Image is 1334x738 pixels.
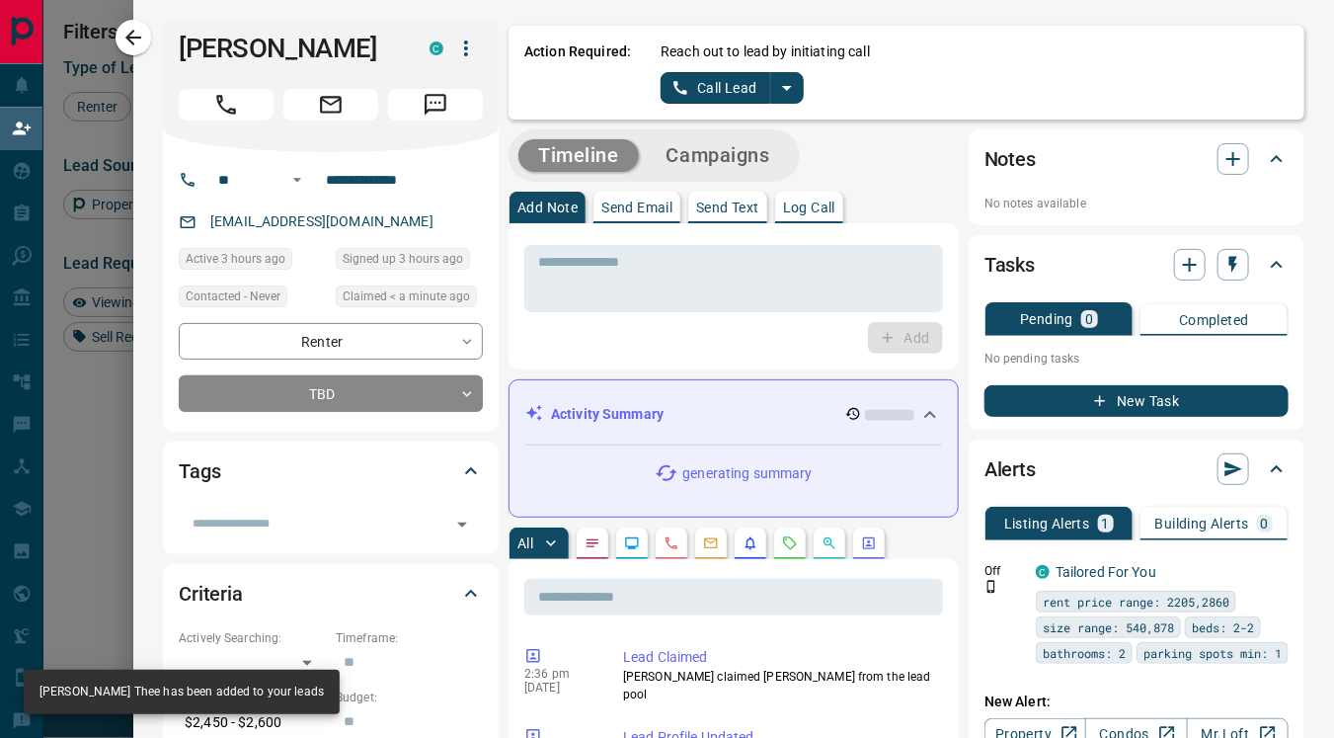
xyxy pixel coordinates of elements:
[623,647,935,668] p: Lead Claimed
[984,249,1035,281] h2: Tasks
[984,241,1289,288] div: Tasks
[624,535,640,551] svg: Lead Browsing Activity
[984,195,1289,212] p: No notes available
[647,139,790,172] button: Campaigns
[664,535,679,551] svg: Calls
[1085,312,1093,326] p: 0
[336,248,483,276] div: Mon Sep 15 2025
[524,681,593,695] p: [DATE]
[179,248,326,276] div: Mon Sep 15 2025
[448,511,476,538] button: Open
[984,692,1289,712] p: New Alert:
[186,249,285,269] span: Active 3 hours ago
[1043,617,1174,637] span: size range: 540,878
[682,463,812,484] p: generating summary
[179,89,274,121] span: Call
[984,580,998,594] svg: Push Notification Only
[1004,517,1090,531] p: Listing Alerts
[661,41,870,62] p: Reach out to lead by initiating call
[524,667,593,681] p: 2:36 pm
[179,448,483,495] div: Tags
[1261,517,1269,531] p: 0
[336,689,483,706] p: Budget:
[822,535,837,551] svg: Opportunities
[1043,643,1126,663] span: bathrooms: 2
[517,536,533,550] p: All
[285,168,309,192] button: Open
[343,249,463,269] span: Signed up 3 hours ago
[696,201,759,214] p: Send Text
[783,201,835,214] p: Log Call
[179,375,483,412] div: TBD
[984,453,1036,485] h2: Alerts
[179,455,220,487] h2: Tags
[984,143,1036,175] h2: Notes
[1056,564,1156,580] a: Tailored For You
[1036,565,1050,579] div: condos.ca
[1020,312,1073,326] p: Pending
[1102,517,1110,531] p: 1
[984,385,1289,417] button: New Task
[179,629,326,647] p: Actively Searching:
[984,562,1024,580] p: Off
[210,213,433,229] a: [EMAIL_ADDRESS][DOMAIN_NAME]
[1179,313,1249,327] p: Completed
[283,89,378,121] span: Email
[336,286,483,313] div: Mon Sep 15 2025
[388,89,483,121] span: Message
[861,535,877,551] svg: Agent Actions
[336,629,483,647] p: Timeframe:
[661,72,770,104] button: Call Lead
[39,676,324,708] div: [PERSON_NAME] Thee has been added to your leads
[524,41,631,104] p: Action Required:
[343,287,470,306] span: Claimed < a minute ago
[430,41,443,55] div: condos.ca
[179,578,243,610] h2: Criteria
[179,570,483,617] div: Criteria
[661,72,804,104] div: split button
[984,344,1289,373] p: No pending tasks
[782,535,798,551] svg: Requests
[1155,517,1249,531] p: Building Alerts
[1192,617,1254,637] span: beds: 2-2
[186,287,280,306] span: Contacted - Never
[525,396,942,433] div: Activity Summary
[601,201,672,214] p: Send Email
[623,668,935,703] p: [PERSON_NAME] claimed [PERSON_NAME] from the lead pool
[1143,643,1282,663] span: parking spots min: 1
[703,535,719,551] svg: Emails
[518,139,639,172] button: Timeline
[743,535,758,551] svg: Listing Alerts
[517,201,578,214] p: Add Note
[551,404,664,425] p: Activity Summary
[179,33,400,64] h1: [PERSON_NAME]
[984,446,1289,493] div: Alerts
[984,135,1289,183] div: Notes
[179,323,483,360] div: Renter
[1043,592,1229,612] span: rent price range: 2205,2860
[585,535,600,551] svg: Notes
